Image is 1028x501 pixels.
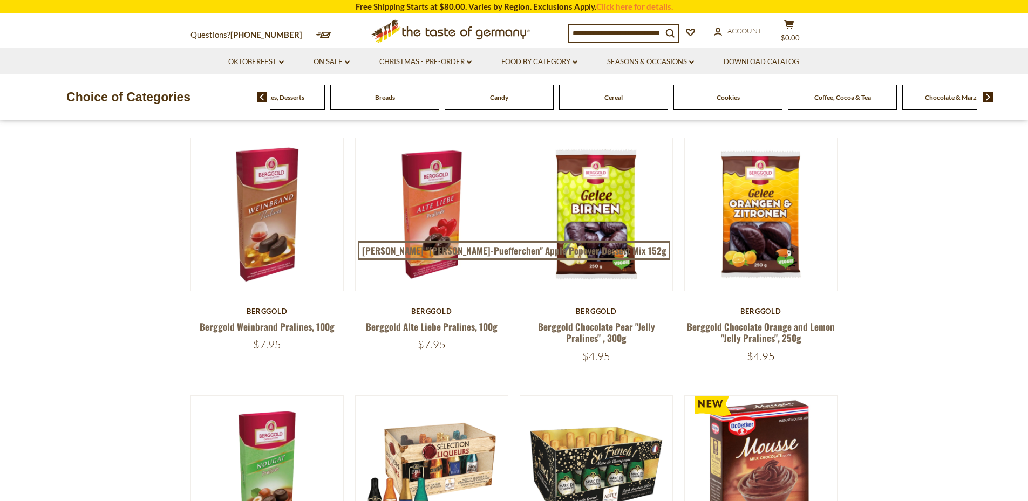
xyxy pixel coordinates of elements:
a: Baking, Cakes, Desserts [237,93,304,101]
img: Berggold Weinbrand Pralines, 100g [191,138,344,291]
a: Christmas - PRE-ORDER [379,56,472,68]
span: $4.95 [582,349,610,363]
a: Cookies [717,93,740,101]
span: $7.95 [253,338,281,351]
div: Berggold [684,307,838,315]
img: Berggold Chocolate Pear "Jelly Pralines" , 300g [520,138,673,291]
span: $7.95 [418,338,446,351]
a: Food By Category [501,56,577,68]
a: Breads [375,93,395,101]
span: $4.95 [747,349,775,363]
span: $0.00 [781,33,800,42]
a: Click here for details. [596,2,673,11]
a: [PHONE_NUMBER] [230,30,302,39]
a: [PERSON_NAME] "[PERSON_NAME]-Puefferchen" Apple Popover Dessert Mix 152g [358,241,670,260]
a: Oktoberfest [228,56,284,68]
a: Download Catalog [724,56,799,68]
img: Berggold Alte Liebe Pralines, 100g [356,138,508,291]
a: Berggold Chocolate Pear "Jelly Pralines" , 300g [538,320,655,345]
div: Berggold [190,307,344,315]
div: Berggold [520,307,673,315]
img: previous arrow [257,92,267,102]
a: Berggold Weinbrand Pralines, 100g [200,320,335,333]
a: On Sale [314,56,350,68]
a: Berggold Chocolate Orange and Lemon "Jelly Pralines", 250g [687,320,835,345]
a: Chocolate & Marzipan [925,93,989,101]
img: Berggold Chocolate Orange and Lemon "Jelly Pralines", 250g [685,138,838,291]
a: Account [714,25,762,37]
div: Berggold [355,307,509,315]
a: Candy [490,93,508,101]
a: Cereal [604,93,623,101]
a: Seasons & Occasions [607,56,694,68]
a: Berggold Alte Liebe Pralines, 100g [366,320,498,333]
img: next arrow [983,92,993,102]
a: Coffee, Cocoa & Tea [814,93,871,101]
span: Account [727,26,762,35]
button: $0.00 [773,19,806,46]
p: Questions? [190,28,310,42]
